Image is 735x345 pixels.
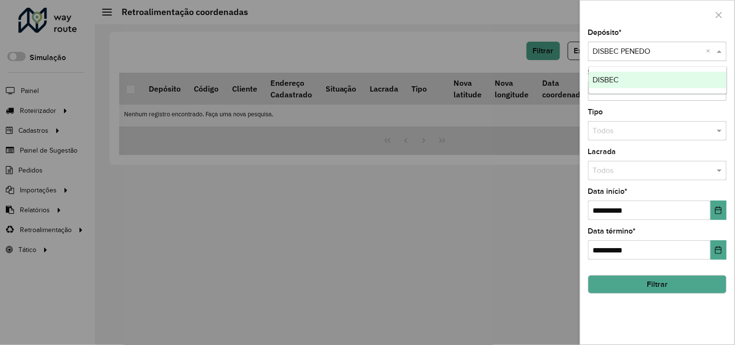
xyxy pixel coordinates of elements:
label: Situação [588,66,622,78]
label: Data início [588,186,628,197]
label: Depósito [588,27,622,38]
label: Tipo [588,106,603,118]
button: Choose Date [711,201,727,220]
span: DISBEC [593,76,619,84]
span: Clear all [706,46,715,57]
label: Data término [588,225,636,237]
button: Filtrar [588,275,727,294]
label: Lacrada [588,146,616,157]
button: Choose Date [711,240,727,260]
ng-dropdown-panel: Options list [589,66,727,94]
